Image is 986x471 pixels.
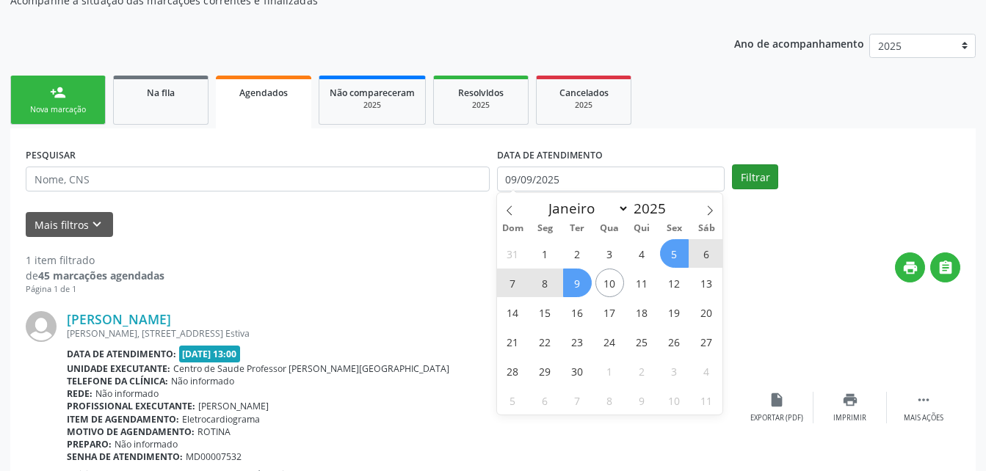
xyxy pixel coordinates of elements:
[89,216,105,233] i: keyboard_arrow_down
[692,269,721,297] span: Setembro 13, 2025
[595,386,624,415] span: Outubro 8, 2025
[595,239,624,268] span: Setembro 3, 2025
[563,298,592,326] span: Setembro 16, 2025
[67,426,195,438] b: Motivo de agendamento:
[147,87,175,99] span: Na fila
[628,386,656,415] span: Outubro 9, 2025
[593,224,626,233] span: Qua
[497,144,603,167] label: DATA DE ATENDIMENTO
[660,269,689,297] span: Setembro 12, 2025
[561,224,593,233] span: Ter
[239,87,288,99] span: Agendados
[660,357,689,385] span: Outubro 3, 2025
[595,298,624,326] span: Setembro 17, 2025
[692,327,721,356] span: Setembro 27, 2025
[750,413,803,423] div: Exportar (PDF)
[26,212,113,238] button: Mais filtroskeyboard_arrow_down
[67,387,93,400] b: Rede:
[330,87,415,99] span: Não compareceram
[895,252,925,282] button: print
[595,327,624,356] span: Setembro 24, 2025
[115,438,178,450] span: Não informado
[67,327,740,340] div: [PERSON_NAME], [STREET_ADDRESS] Estiva
[628,239,656,268] span: Setembro 4, 2025
[26,283,164,296] div: Página 1 de 1
[734,34,864,52] p: Ano de acompanhamento
[67,362,170,375] b: Unidade executante:
[444,100,518,111] div: 2025
[186,450,242,463] span: MD00007532
[182,413,260,426] span: Eletrocardiograma
[660,298,689,326] span: Setembro 19, 2025
[542,198,630,219] select: Month
[628,269,656,297] span: Setembro 11, 2025
[198,400,269,412] span: [PERSON_NAME]
[499,327,527,356] span: Setembro 21, 2025
[67,311,171,327] a: [PERSON_NAME]
[173,362,449,375] span: Centro de Saude Professor [PERSON_NAME][GEOGRAPHIC_DATA]
[179,346,241,362] span: [DATE] 13:00
[26,268,164,283] div: de
[499,298,527,326] span: Setembro 14, 2025
[529,224,561,233] span: Seg
[497,167,725,191] input: Selecione um intervalo
[67,450,183,463] b: Senha de atendimento:
[563,357,592,385] span: Setembro 30, 2025
[563,269,592,297] span: Setembro 9, 2025
[38,269,164,282] strong: 45 marcações agendadas
[628,298,656,326] span: Setembro 18, 2025
[595,269,624,297] span: Setembro 10, 2025
[499,239,527,268] span: Agosto 31, 2025
[563,327,592,356] span: Setembro 23, 2025
[531,327,559,356] span: Setembro 22, 2025
[531,357,559,385] span: Setembro 29, 2025
[559,87,609,99] span: Cancelados
[692,386,721,415] span: Outubro 11, 2025
[692,239,721,268] span: Setembro 6, 2025
[660,386,689,415] span: Outubro 10, 2025
[563,239,592,268] span: Setembro 2, 2025
[547,100,620,111] div: 2025
[458,87,504,99] span: Resolvidos
[499,357,527,385] span: Setembro 28, 2025
[171,375,234,387] span: Não informado
[499,269,527,297] span: Setembro 7, 2025
[595,357,624,385] span: Outubro 1, 2025
[531,269,559,297] span: Setembro 8, 2025
[628,357,656,385] span: Outubro 2, 2025
[197,426,231,438] span: ROTINA
[95,387,159,400] span: Não informado
[26,252,164,268] div: 1 item filtrado
[629,199,678,218] input: Year
[902,260,918,276] i: print
[660,239,689,268] span: Setembro 5, 2025
[531,298,559,326] span: Setembro 15, 2025
[67,438,112,450] b: Preparo:
[26,311,57,342] img: img
[497,224,529,233] span: Dom
[330,100,415,111] div: 2025
[67,413,179,426] b: Item de agendamento:
[626,224,658,233] span: Qui
[904,413,943,423] div: Mais ações
[842,392,858,408] i: print
[938,260,954,276] i: 
[692,357,721,385] span: Outubro 4, 2025
[531,239,559,268] span: Setembro 1, 2025
[658,224,690,233] span: Sex
[690,224,722,233] span: Sáb
[531,386,559,415] span: Outubro 6, 2025
[67,375,168,387] b: Telefone da clínica:
[499,386,527,415] span: Outubro 5, 2025
[67,400,195,412] b: Profissional executante:
[930,252,960,282] button: 
[26,144,76,167] label: PESQUISAR
[26,167,490,191] input: Nome, CNS
[563,386,592,415] span: Outubro 7, 2025
[916,392,932,408] i: 
[21,104,95,115] div: Nova marcação
[67,348,176,360] b: Data de atendimento:
[732,164,778,189] button: Filtrar
[628,327,656,356] span: Setembro 25, 2025
[50,84,66,101] div: person_add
